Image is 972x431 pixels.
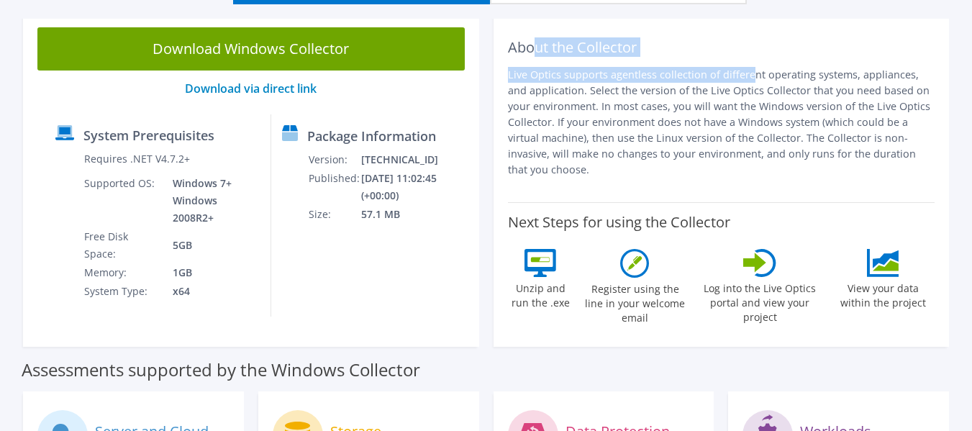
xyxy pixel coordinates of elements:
td: Version: [308,150,360,169]
label: Assessments supported by the Windows Collector [22,363,420,377]
label: Package Information [307,129,436,143]
td: 1GB [162,263,260,282]
td: Memory: [83,263,162,282]
td: Size: [308,205,360,224]
td: System Type: [83,282,162,301]
label: System Prerequisites [83,128,214,142]
td: Free Disk Space: [83,227,162,263]
label: Requires .NET V4.7.2+ [84,152,190,166]
label: Next Steps for using the Collector [508,214,730,231]
td: [TECHNICAL_ID] [360,150,472,169]
td: x64 [162,282,260,301]
a: Download via direct link [185,81,317,96]
label: View your data within the project [831,277,935,310]
td: Published: [308,169,360,205]
td: 57.1 MB [360,205,472,224]
td: 5GB [162,227,260,263]
p: Live Optics supports agentless collection of different operating systems, appliances, and applica... [508,67,935,178]
h2: About the Collector [508,39,935,56]
label: Register using the line in your welcome email [581,278,689,325]
label: Unzip and run the .exe [508,277,574,310]
label: Log into the Live Optics portal and view your project [696,277,825,325]
td: Supported OS: [83,174,162,227]
td: Windows 7+ Windows 2008R2+ [162,174,260,227]
td: [DATE] 11:02:45 (+00:00) [360,169,472,205]
a: Download Windows Collector [37,27,465,71]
